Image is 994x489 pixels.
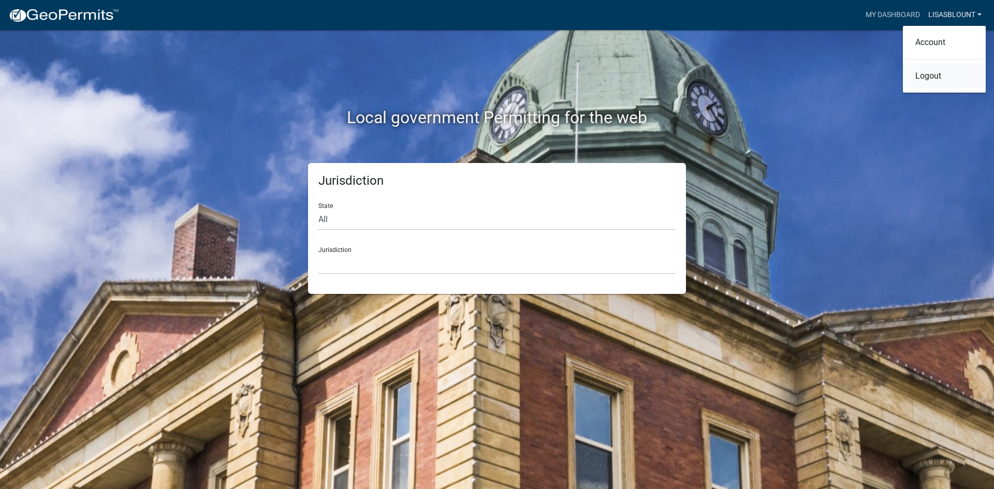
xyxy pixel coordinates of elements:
[210,108,784,127] h2: Local government Permitting for the web
[903,64,986,88] a: Logout
[318,173,676,188] h5: Jurisdiction
[924,5,986,25] a: lisasblount
[903,26,986,93] div: lisasblount
[903,30,986,55] a: Account
[861,5,924,25] a: My Dashboard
